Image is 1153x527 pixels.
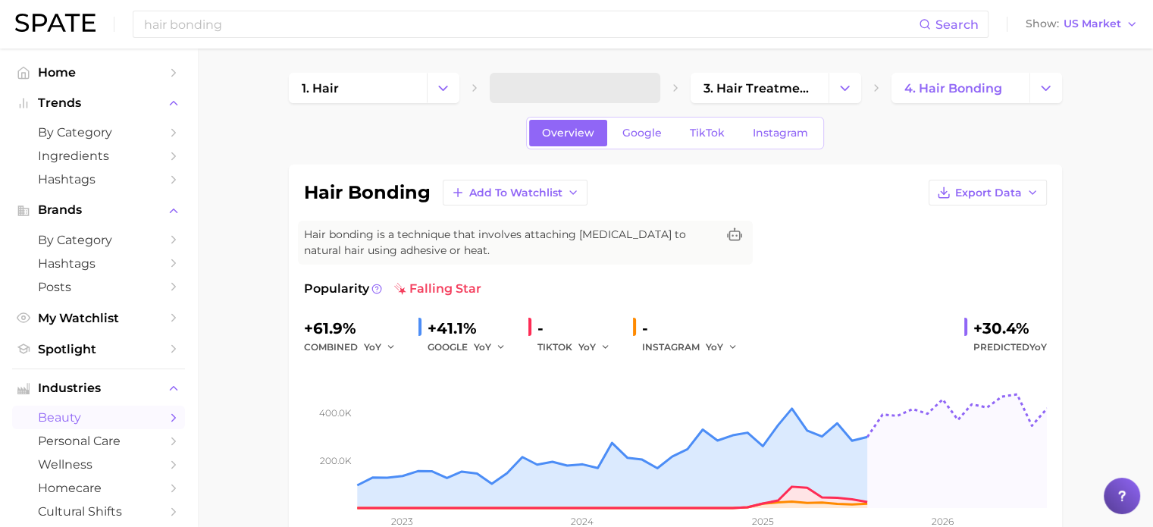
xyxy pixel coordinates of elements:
span: 3. hair treatments [703,81,816,96]
span: Show [1026,20,1059,28]
span: Add to Watchlist [469,187,562,199]
a: homecare [12,476,185,500]
tspan: 2026 [931,516,953,527]
span: 1. hair [302,81,339,96]
span: YoY [364,340,381,353]
span: Google [622,127,662,140]
a: personal care [12,429,185,453]
span: falling star [394,280,481,298]
div: combined [304,338,406,356]
div: +61.9% [304,316,406,340]
img: SPATE [15,14,96,32]
span: US Market [1064,20,1121,28]
span: Industries [38,381,159,395]
input: Search here for a brand, industry, or ingredient [143,11,919,37]
span: YoY [1029,341,1047,353]
a: wellness [12,453,185,476]
span: Ingredients [38,149,159,163]
a: Hashtags [12,252,185,275]
a: Ingredients [12,144,185,168]
span: YoY [578,340,596,353]
span: Spotlight [38,342,159,356]
a: 4. hair bonding [891,73,1029,103]
span: Popularity [304,280,369,298]
a: Google [609,120,675,146]
span: Hashtags [38,172,159,187]
span: 4. hair bonding [904,81,1002,96]
span: Trends [38,96,159,110]
span: Hashtags [38,256,159,271]
h1: hair bonding [304,184,431,202]
span: TikTok [690,127,725,140]
span: Search [935,17,979,32]
button: Industries [12,377,185,400]
span: by Category [38,233,159,247]
button: ShowUS Market [1022,14,1142,34]
a: Spotlight [12,337,185,361]
span: Instagram [753,127,808,140]
a: 1. hair [289,73,427,103]
button: Trends [12,92,185,114]
a: Posts [12,275,185,299]
tspan: 2024 [571,516,594,527]
span: homecare [38,481,159,495]
span: wellness [38,457,159,472]
div: GOOGLE [428,338,516,356]
a: TikTok [677,120,738,146]
span: Brands [38,203,159,217]
a: Overview [529,120,607,146]
button: YoY [364,338,396,356]
a: Hashtags [12,168,185,191]
button: Change Category [829,73,861,103]
div: +30.4% [973,316,1047,340]
span: Hair bonding is a technique that involves attaching [MEDICAL_DATA] to natural hair using adhesive... [304,227,716,259]
span: Home [38,65,159,80]
button: Export Data [929,180,1047,205]
button: Change Category [1029,73,1062,103]
span: YoY [706,340,723,353]
span: cultural shifts [38,504,159,519]
a: cultural shifts [12,500,185,523]
div: TIKTOK [537,338,621,356]
span: personal care [38,434,159,448]
span: YoY [474,340,491,353]
a: My Watchlist [12,306,185,330]
button: Change Category [427,73,459,103]
a: beauty [12,406,185,429]
button: YoY [578,338,611,356]
span: Overview [542,127,594,140]
img: falling star [394,283,406,295]
span: Export Data [955,187,1022,199]
div: - [642,316,748,340]
button: Add to Watchlist [443,180,587,205]
button: YoY [706,338,738,356]
span: My Watchlist [38,311,159,325]
div: - [537,316,621,340]
div: INSTAGRAM [642,338,748,356]
span: Posts [38,280,159,294]
div: +41.1% [428,316,516,340]
span: Predicted [973,338,1047,356]
a: by Category [12,121,185,144]
button: YoY [474,338,506,356]
a: Instagram [740,120,821,146]
tspan: 2025 [751,516,773,527]
a: by Category [12,228,185,252]
a: 3. hair treatments [691,73,829,103]
span: beauty [38,410,159,425]
tspan: 2023 [391,516,413,527]
span: by Category [38,125,159,140]
button: Brands [12,199,185,221]
a: Home [12,61,185,84]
